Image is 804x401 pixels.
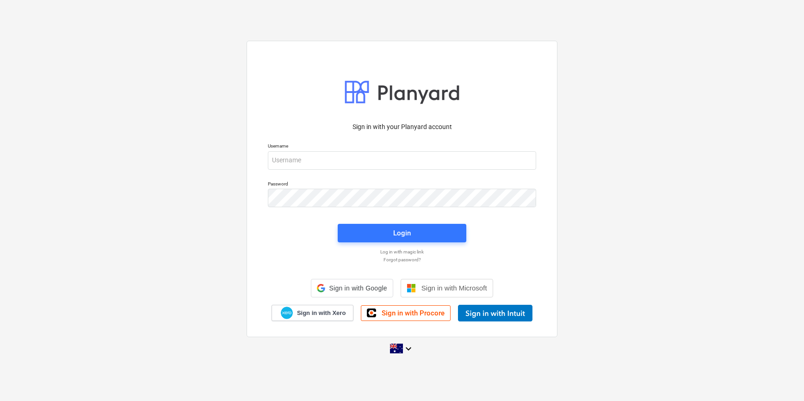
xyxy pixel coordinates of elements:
div: Login [393,227,411,239]
i: keyboard_arrow_down [403,343,414,354]
a: Log in with magic link [263,249,541,255]
span: Sign in with Procore [382,309,445,317]
img: Microsoft logo [407,284,416,293]
span: Sign in with Microsoft [421,284,487,292]
a: Sign in with Xero [272,305,354,321]
p: Sign in with your Planyard account [268,122,536,132]
div: Sign in with Google [311,279,393,297]
input: Username [268,151,536,170]
a: Sign in with Procore [361,305,451,321]
span: Sign in with Google [329,284,387,292]
p: Username [268,143,536,151]
a: Forgot password? [263,257,541,263]
span: Sign in with Xero [297,309,346,317]
p: Password [268,181,536,189]
button: Login [338,224,466,242]
img: Xero logo [281,307,293,319]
